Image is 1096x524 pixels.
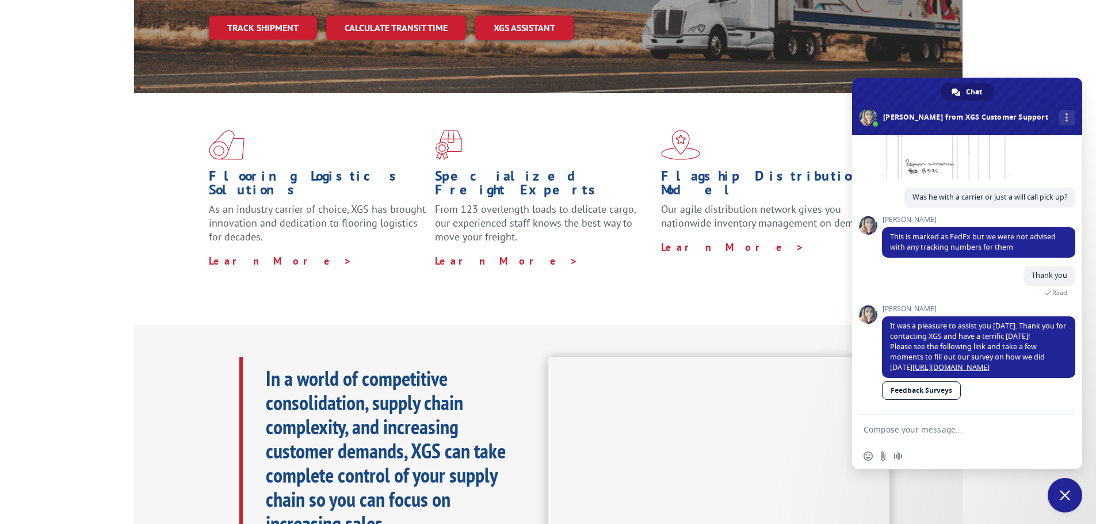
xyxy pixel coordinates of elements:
h1: Flooring Logistics Solutions [209,169,426,202]
a: Learn More > [435,254,578,267]
a: Learn More > [661,240,804,254]
a: Calculate transit time [326,16,466,40]
a: Close chat [1048,478,1082,512]
h1: Specialized Freight Experts [435,169,652,202]
a: Track shipment [209,16,317,40]
textarea: Compose your message... [864,415,1048,443]
a: Chat [941,83,994,101]
span: [PERSON_NAME] [882,216,1075,224]
p: From 123 overlength loads to delicate cargo, our experienced staff knows the best way to move you... [435,202,652,254]
span: Audio message [893,452,903,461]
span: This is marked as FedEx but we were not advised with any tracking numbers for them [890,232,1056,252]
span: Send a file [879,452,888,461]
a: Learn More > [209,254,352,267]
img: xgs-icon-total-supply-chain-intelligence-red [209,130,245,160]
span: It was a pleasure to assist you [DATE]. Thank you for contacting XGS and have a terrific [DATE]! ... [890,321,1066,372]
img: xgs-icon-flagship-distribution-model-red [661,130,701,160]
h1: Flagship Distribution Model [661,169,879,202]
span: Was he with a carrier or just a will call pick up? [912,192,1067,202]
span: [PERSON_NAME] [882,305,1075,313]
span: As an industry carrier of choice, XGS has brought innovation and dedication to flooring logistics... [209,202,426,243]
span: Chat [966,83,982,101]
a: XGS ASSISTANT [475,16,574,40]
a: Feedback Surveys [882,381,961,400]
span: Read [1052,289,1067,297]
a: [URL][DOMAIN_NAME] [912,362,990,372]
img: xgs-icon-focused-on-flooring-red [435,130,462,160]
span: Insert an emoji [864,452,873,461]
span: Thank you [1032,270,1067,280]
span: Our agile distribution network gives you nationwide inventory management on demand. [661,202,873,230]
